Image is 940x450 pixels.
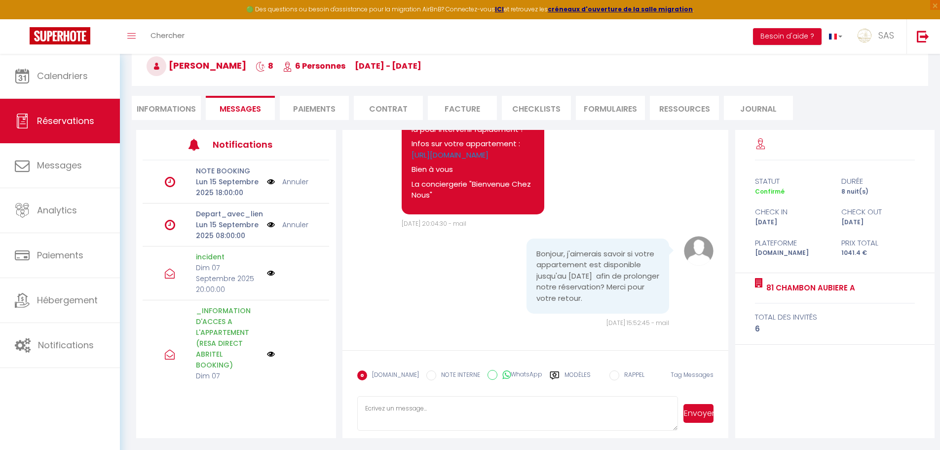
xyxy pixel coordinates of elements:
span: Analytics [37,204,77,216]
span: Hébergement [37,294,98,306]
div: durée [835,175,921,187]
img: NO IMAGE [267,219,275,230]
span: Réservations [37,115,94,127]
p: incident [196,251,261,262]
img: NO IMAGE [267,269,275,277]
span: Tag Messages [671,370,714,379]
p: Lun 15 Septembre 2025 18:00:00 [196,176,261,198]
img: ... [857,28,872,43]
p: Depart_avec_lien [196,208,261,219]
li: Facture [428,96,497,120]
span: [DATE] - [DATE] [355,60,421,72]
p: Dim 07 Septembre 2025 20:00:00 [196,262,261,295]
div: [DOMAIN_NAME] [749,248,835,258]
li: Paiements [280,96,349,120]
span: 8 [256,60,273,72]
div: 8 nuit(s) [835,187,921,197]
li: Informations [132,96,201,120]
span: Confirmé [755,187,785,196]
li: Ressources [650,96,719,120]
div: 1041.4 € [835,248,921,258]
div: statut [749,175,835,187]
a: créneaux d'ouverture de la salle migration [548,5,693,13]
span: [DATE] 15:52:45 - mail [606,319,669,327]
div: Plateforme [749,237,835,249]
img: logout [917,30,929,42]
li: Contrat [354,96,423,120]
img: Super Booking [30,27,90,44]
button: Ouvrir le widget de chat LiveChat [8,4,38,34]
pre: Bonjour, j'aimerais savoir si votre appartement est disponible jusqu'au [DATE] afin de prolonger ... [536,248,659,304]
li: CHECKLISTS [502,96,571,120]
span: Calendriers [37,70,88,82]
a: ICI [495,5,504,13]
div: [DATE] [749,218,835,227]
label: RAPPEL [619,370,644,381]
label: Modèles [564,370,591,388]
a: ... SAS [850,19,906,54]
p: Dim 07 Septembre 2025 14:00:00 [196,370,261,403]
div: check out [835,206,921,218]
span: Paiements [37,249,83,261]
button: Envoyer [683,404,714,423]
img: NO IMAGE [267,350,275,358]
li: Journal [724,96,793,120]
img: avatar.png [684,236,714,266]
p: _INFORMATION D'ACCES A L'APPARTEMENT (RESA DIRECT ABRITEL BOOKING) [196,305,261,370]
a: Annuler [282,219,308,230]
div: 6 [755,323,915,335]
span: 6 Personnes [283,60,345,72]
span: Notifications [38,339,94,351]
label: [DOMAIN_NAME] [367,370,419,381]
p: NOTE BOOKING [196,165,261,176]
span: SAS [878,29,894,41]
li: FORMULAIRES [576,96,645,120]
a: 81 CHAMBON AUBIERE A [763,282,855,294]
a: Annuler [282,176,308,187]
h3: Notifications [213,133,291,156]
span: Messages [37,159,82,171]
img: NO IMAGE [267,176,275,187]
div: total des invités [755,311,915,323]
div: [DATE] [835,218,921,227]
label: NOTE INTERNE [436,370,480,381]
span: Chercher [150,30,185,41]
label: WhatsApp [497,370,542,381]
span: [PERSON_NAME] [147,59,246,72]
div: Prix total [835,237,921,249]
div: check in [749,206,835,218]
span: [DATE] 20:04:30 - mail [402,219,466,228]
span: Messages [220,103,261,115]
p: La conciergerie "Bienvenue Chez Nous" [412,179,534,201]
p: Infos sur votre appartement : [412,138,534,161]
p: Lun 15 Septembre 2025 08:00:00 [196,219,261,241]
a: Chercher [143,19,192,54]
a: [URL][DOMAIN_NAME] [412,150,489,160]
button: Besoin d'aide ? [753,28,822,45]
p: Bien à vous [412,164,534,175]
